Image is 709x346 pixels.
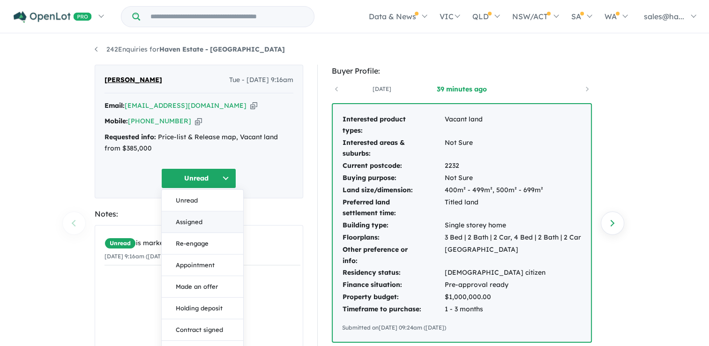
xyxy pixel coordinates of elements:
[444,244,582,267] td: [GEOGRAPHIC_DATA]
[444,232,582,244] td: 3 Bed | 2 Bath | 2 Car, 4 Bed | 2 Bath | 2 Car
[104,132,293,154] div: Price-list & Release map, Vacant land from $385,000
[444,291,582,303] td: $1,000,000.00
[95,45,285,53] a: 242Enquiries forHaven Estate - [GEOGRAPHIC_DATA]
[332,65,592,77] div: Buyer Profile:
[444,137,582,160] td: Not Sure
[342,303,444,316] td: Timeframe to purchase:
[95,44,615,55] nav: breadcrumb
[444,184,582,196] td: 400m² - 499m², 500m² - 699m²
[342,160,444,172] td: Current postcode:
[162,319,243,341] button: Contract signed
[195,116,202,126] button: Copy
[104,75,162,86] span: [PERSON_NAME]
[444,113,582,137] td: Vacant land
[342,219,444,232] td: Building type:
[342,184,444,196] td: Land size/dimension:
[104,117,128,125] strong: Mobile:
[162,190,243,211] button: Unread
[342,113,444,137] td: Interested product types:
[444,172,582,184] td: Not Sure
[162,298,243,319] button: Holding deposit
[342,291,444,303] td: Property budget:
[422,84,501,94] a: 39 minutes ago
[342,232,444,244] td: Floorplans:
[104,101,125,110] strong: Email:
[342,244,444,267] td: Other preference or info:
[342,172,444,184] td: Buying purpose:
[162,255,243,276] button: Appointment
[162,276,243,298] button: Made an offer
[444,196,582,220] td: Titled land
[125,101,246,110] a: [EMAIL_ADDRESS][DOMAIN_NAME]
[644,12,684,21] span: sales@ha...
[104,253,168,260] small: [DATE] 9:16am ([DATE])
[142,7,312,27] input: Try estate name, suburb, builder or developer
[250,101,257,111] button: Copy
[104,238,300,249] div: is marked.
[128,117,191,125] a: [PHONE_NUMBER]
[159,45,285,53] strong: Haven Estate - [GEOGRAPHIC_DATA]
[342,323,582,332] div: Submitted on [DATE] 09:24am ([DATE])
[104,238,136,249] span: Unread
[342,196,444,220] td: Preferred land settlement time:
[161,168,236,188] button: Unread
[104,133,156,141] strong: Requested info:
[14,11,92,23] img: Openlot PRO Logo White
[444,219,582,232] td: Single storey home
[229,75,293,86] span: Tue - [DATE] 9:16am
[342,279,444,291] td: Finance situation:
[162,211,243,233] button: Assigned
[162,233,243,255] button: Re-engage
[444,160,582,172] td: 2232
[342,267,444,279] td: Residency status:
[95,208,303,220] div: Notes:
[342,137,444,160] td: Interested areas & suburbs:
[444,267,582,279] td: [DEMOGRAPHIC_DATA] citizen
[444,303,582,316] td: 1 - 3 months
[342,84,422,94] a: [DATE]
[444,279,582,291] td: Pre-approval ready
